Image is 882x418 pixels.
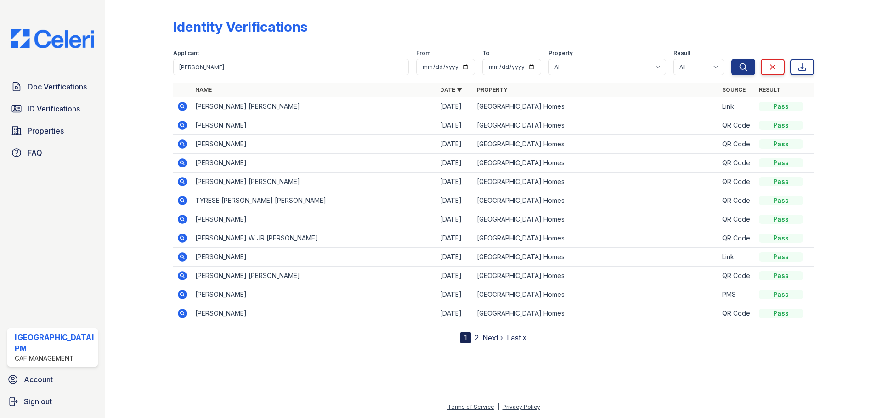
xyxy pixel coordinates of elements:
[718,267,755,285] td: QR Code
[759,215,803,224] div: Pass
[473,248,718,267] td: [GEOGRAPHIC_DATA] Homes
[759,252,803,262] div: Pass
[473,191,718,210] td: [GEOGRAPHIC_DATA] Homes
[718,191,755,210] td: QR Code
[718,248,755,267] td: Link
[503,403,540,410] a: Privacy Policy
[192,229,436,248] td: [PERSON_NAME] W JR [PERSON_NAME]
[192,267,436,285] td: [PERSON_NAME] [PERSON_NAME]
[436,97,473,116] td: [DATE]
[28,81,87,92] span: Doc Verifications
[718,285,755,304] td: PMS
[473,154,718,173] td: [GEOGRAPHIC_DATA] Homes
[192,210,436,229] td: [PERSON_NAME]
[436,304,473,323] td: [DATE]
[173,59,409,75] input: Search by name or phone number
[436,135,473,154] td: [DATE]
[473,285,718,304] td: [GEOGRAPHIC_DATA] Homes
[436,210,473,229] td: [DATE]
[28,147,42,158] span: FAQ
[718,116,755,135] td: QR Code
[473,116,718,135] td: [GEOGRAPHIC_DATA] Homes
[477,86,508,93] a: Property
[482,50,490,57] label: To
[7,122,98,140] a: Properties
[507,333,527,342] a: Last »
[718,173,755,191] td: QR Code
[192,154,436,173] td: [PERSON_NAME]
[718,304,755,323] td: QR Code
[436,173,473,191] td: [DATE]
[473,267,718,285] td: [GEOGRAPHIC_DATA] Homes
[436,229,473,248] td: [DATE]
[759,177,803,186] div: Pass
[192,135,436,154] td: [PERSON_NAME]
[722,86,746,93] a: Source
[436,267,473,285] td: [DATE]
[192,173,436,191] td: [PERSON_NAME] [PERSON_NAME]
[7,78,98,96] a: Doc Verifications
[759,271,803,280] div: Pass
[7,100,98,118] a: ID Verifications
[436,248,473,267] td: [DATE]
[759,196,803,205] div: Pass
[718,229,755,248] td: QR Code
[192,285,436,304] td: [PERSON_NAME]
[440,86,462,93] a: Date ▼
[195,86,212,93] a: Name
[28,125,64,136] span: Properties
[473,210,718,229] td: [GEOGRAPHIC_DATA] Homes
[718,135,755,154] td: QR Code
[759,139,803,149] div: Pass
[28,103,80,114] span: ID Verifications
[759,234,803,243] div: Pass
[436,116,473,135] td: [DATE]
[718,210,755,229] td: QR Code
[498,403,499,410] div: |
[4,29,102,48] img: CE_Logo_Blue-a8612792a0a2168367f1c8372b55b34899dd931a85d93a1a3d3e32e68fde9ad4.png
[173,50,199,57] label: Applicant
[460,332,471,343] div: 1
[7,144,98,162] a: FAQ
[482,333,503,342] a: Next ›
[4,392,102,411] a: Sign out
[759,86,780,93] a: Result
[436,191,473,210] td: [DATE]
[436,154,473,173] td: [DATE]
[192,191,436,210] td: TYRESE [PERSON_NAME] [PERSON_NAME]
[24,374,53,385] span: Account
[473,135,718,154] td: [GEOGRAPHIC_DATA] Homes
[15,354,94,363] div: CAF Management
[473,173,718,191] td: [GEOGRAPHIC_DATA] Homes
[759,102,803,111] div: Pass
[192,304,436,323] td: [PERSON_NAME]
[473,229,718,248] td: [GEOGRAPHIC_DATA] Homes
[473,304,718,323] td: [GEOGRAPHIC_DATA] Homes
[192,97,436,116] td: [PERSON_NAME] [PERSON_NAME]
[759,158,803,167] div: Pass
[24,396,52,407] span: Sign out
[15,332,94,354] div: [GEOGRAPHIC_DATA] PM
[718,154,755,173] td: QR Code
[548,50,573,57] label: Property
[759,290,803,299] div: Pass
[759,121,803,130] div: Pass
[473,97,718,116] td: [GEOGRAPHIC_DATA] Homes
[759,309,803,318] div: Pass
[447,403,494,410] a: Terms of Service
[475,333,479,342] a: 2
[416,50,430,57] label: From
[4,370,102,389] a: Account
[192,248,436,267] td: [PERSON_NAME]
[718,97,755,116] td: Link
[436,285,473,304] td: [DATE]
[192,116,436,135] td: [PERSON_NAME]
[173,18,307,35] div: Identity Verifications
[673,50,690,57] label: Result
